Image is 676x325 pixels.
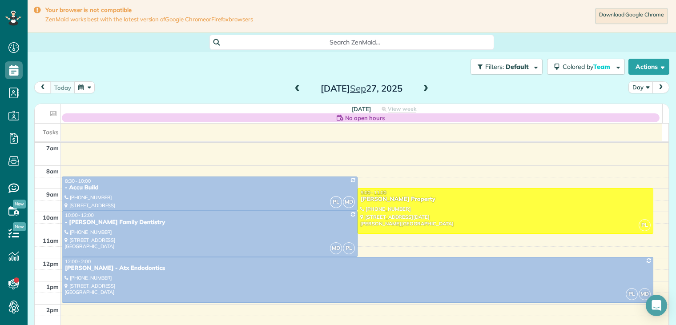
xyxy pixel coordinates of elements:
span: 7am [46,144,59,152]
span: 8:30 - 10:00 [65,178,91,184]
span: MD [343,196,355,208]
button: prev [34,81,51,93]
div: [PERSON_NAME] - Atx Endodontics [64,265,651,272]
button: next [652,81,669,93]
span: Sep [350,83,366,94]
span: Default [506,63,529,71]
span: View week [388,105,416,112]
a: Google Chrome [165,16,206,23]
span: 11am [43,237,59,244]
a: Download Google Chrome [595,8,668,24]
span: Filters: [485,63,504,71]
span: Colored by [563,63,613,71]
span: PL [330,196,342,208]
button: Filters: Default [471,59,543,75]
button: Actions [628,59,669,75]
span: 9am [46,191,59,198]
span: New [13,200,26,209]
div: - [PERSON_NAME] Family Dentistry [64,219,355,226]
span: Tasks [43,128,59,136]
span: PL [343,242,355,254]
span: 9:00 - 11:00 [361,189,386,196]
button: Colored byTeam [547,59,625,75]
div: [PERSON_NAME] Property [360,196,651,203]
span: 1pm [46,283,59,290]
span: MD [330,242,342,254]
span: Team [593,63,612,71]
div: Open Intercom Messenger [646,295,667,316]
span: No open hours [345,113,385,122]
h2: [DATE] 27, 2025 [306,84,417,93]
span: 10am [43,214,59,221]
span: 8am [46,168,59,175]
a: Firefox [211,16,229,23]
span: 10:00 - 12:00 [65,212,94,218]
span: ZenMaid works best with the latest version of or browsers [45,16,253,23]
span: 12pm [43,260,59,267]
span: PL [639,219,651,231]
span: MD [639,288,651,300]
span: [DATE] [352,105,371,112]
button: Day [628,81,653,93]
span: PL [626,288,638,300]
span: New [13,222,26,231]
span: 2pm [46,306,59,313]
a: Filters: Default [466,59,543,75]
span: 12:00 - 2:00 [65,258,91,265]
button: today [50,81,75,93]
strong: Your browser is not compatible [45,6,253,14]
div: - Accu Build [64,184,355,192]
